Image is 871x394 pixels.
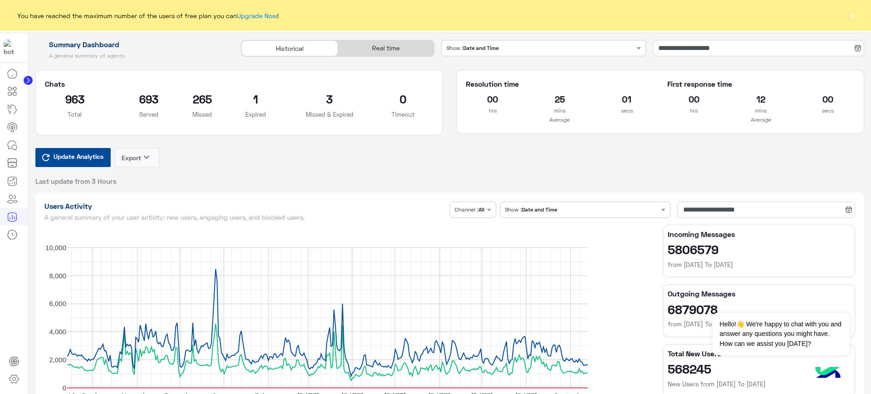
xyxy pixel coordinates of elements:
[668,289,850,298] h5: Outgoing Messages
[466,79,653,89] h5: Resolution time
[49,355,66,363] text: 2,000
[373,92,434,106] h2: 0
[225,92,286,106] h2: 1
[225,110,286,119] p: Expired
[522,206,557,213] b: Date and Time
[668,302,850,316] h2: 6879078
[801,106,855,115] p: secs
[45,110,105,119] p: Total
[713,313,849,355] span: Hello!👋 We're happy to chat with you and answer any questions you might have. How can we assist y...
[4,39,20,56] img: 1403182699927242
[533,106,587,115] p: mins
[667,106,721,115] p: hrs
[35,52,231,59] h5: A general summary of agents
[17,11,279,20] span: You have reached the maximum number of the users of free plan you can !
[338,40,434,56] div: Real time
[801,92,855,106] h2: 00
[299,92,360,106] h2: 3
[667,92,721,106] h2: 00
[668,349,850,358] h5: Total New Users
[35,177,117,186] span: Last update from 3 Hours
[118,110,179,119] p: Served
[141,152,152,163] i: keyboard_arrow_down
[734,106,788,115] p: mins
[45,79,434,89] h5: Chats
[466,106,519,115] p: hrs
[668,379,850,389] h6: New Users from [DATE] To [DATE]
[62,384,66,391] text: 0
[812,358,844,389] img: hulul-logo.png
[237,12,277,20] a: Upgrade Now
[49,328,66,335] text: 4,000
[44,214,446,221] h5: A general summary of your user activity: new users, engaging users, and blocked users.
[466,115,653,124] p: Average
[734,92,788,106] h2: 12
[192,92,212,106] h2: 265
[667,115,855,124] p: Average
[241,40,338,56] div: Historical
[668,320,850,329] h6: from [DATE] To [DATE]
[49,300,66,307] text: 6,000
[667,79,855,89] h5: First response time
[192,110,212,119] p: Missed
[600,92,654,106] h2: 01
[373,110,434,119] p: Timeout
[45,92,105,106] h2: 963
[533,92,587,106] h2: 25
[51,150,106,163] span: Update Analytics
[114,148,160,167] button: Exportkeyboard_arrow_down
[668,361,850,376] h2: 568245
[35,40,231,49] h1: Summary Dashboard
[479,206,484,213] b: All
[668,230,850,239] h5: Incoming Messages
[466,92,519,106] h2: 00
[668,242,850,256] h2: 5806579
[44,202,446,211] h1: Users Activity
[45,243,66,251] text: 10,000
[299,110,360,119] p: Missed & Expired
[118,92,179,106] h2: 693
[463,44,499,51] b: Date and Time
[49,271,66,279] text: 8,000
[35,148,111,167] button: Update Analytics
[848,11,857,20] button: ×
[600,106,654,115] p: secs
[668,260,850,269] h6: from [DATE] To [DATE]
